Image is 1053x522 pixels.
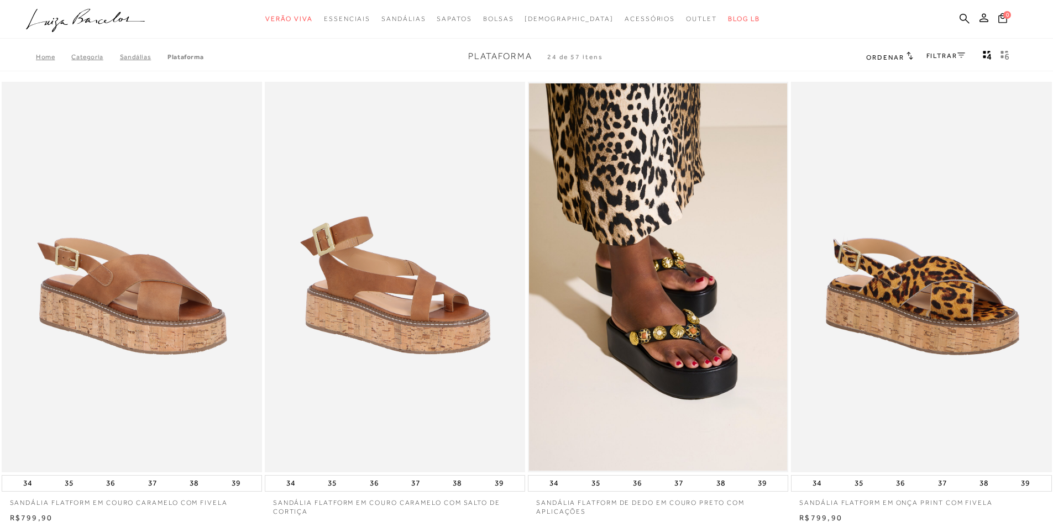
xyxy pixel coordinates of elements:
[437,15,472,23] span: Sapatos
[525,15,614,23] span: [DEMOGRAPHIC_DATA]
[671,476,687,491] button: 37
[266,83,524,471] a: SANDÁLIA FLATFORM EM COURO CARAMELO COM SALTO DE CORTIÇA SANDÁLIA FLATFORM EM COURO CARAMELO COM ...
[265,15,313,23] span: Verão Viva
[728,15,760,23] span: BLOG LB
[36,53,71,61] a: Home
[324,15,370,23] span: Essenciais
[755,476,770,491] button: 39
[449,476,465,491] button: 38
[10,513,53,522] span: R$799,90
[728,9,760,29] a: BLOG LB
[483,9,514,29] a: noSubCategoriesText
[935,476,950,491] button: 37
[266,83,524,471] img: SANDÁLIA FLATFORM EM COURO CARAMELO COM SALTO DE CORTIÇA
[546,476,562,491] button: 34
[926,52,965,60] a: FILTRAR
[686,15,717,23] span: Outlet
[792,83,1050,471] a: SANDÁLIA FLATFORM EM ONÇA PRINT COM FIVELA SANDÁLIA FLATFORM EM ONÇA PRINT COM FIVELA
[1018,476,1033,491] button: 39
[799,513,842,522] span: R$799,90
[366,476,382,491] button: 36
[381,15,426,23] span: Sandálias
[625,9,675,29] a: noSubCategoriesText
[997,50,1013,64] button: gridText6Desc
[408,476,423,491] button: 37
[866,54,904,61] span: Ordenar
[686,9,717,29] a: noSubCategoriesText
[713,476,729,491] button: 38
[483,15,514,23] span: Bolsas
[979,50,995,64] button: Mostrar 4 produtos por linha
[228,476,244,491] button: 39
[625,15,675,23] span: Acessórios
[324,476,340,491] button: 35
[61,476,77,491] button: 35
[20,476,35,491] button: 34
[528,492,788,517] a: SANDÁLIA FLATFORM DE DEDO EM COURO PRETO COM APLICAÇÕES
[167,53,203,61] a: Plataforma
[265,9,313,29] a: noSubCategoriesText
[265,492,525,517] a: SANDÁLIA FLATFORM EM COURO CARAMELO COM SALTO DE CORTIÇA
[1003,11,1011,19] span: 0
[809,476,825,491] button: 34
[468,51,532,61] span: Plataforma
[893,476,908,491] button: 36
[525,9,614,29] a: noSubCategoriesText
[283,476,298,491] button: 34
[630,476,645,491] button: 36
[851,476,867,491] button: 35
[529,83,787,471] a: SANDÁLIA FLATFORM DE DEDO EM COURO PRETO COM APLICAÇÕES SANDÁLIA FLATFORM DE DEDO EM COURO PRETO ...
[547,53,603,61] span: 24 de 57 itens
[529,83,787,471] img: SANDÁLIA FLATFORM DE DEDO EM COURO PRETO COM APLICAÇÕES
[2,492,262,508] a: SANDÁLIA FLATFORM EM COURO CARAMELO COM FIVELA
[103,476,118,491] button: 36
[324,9,370,29] a: noSubCategoriesText
[792,83,1050,471] img: SANDÁLIA FLATFORM EM ONÇA PRINT COM FIVELA
[3,83,261,471] a: SANDÁLIA FLATFORM EM COURO CARAMELO COM FIVELA SANDÁLIA FLATFORM EM COURO CARAMELO COM FIVELA
[186,476,202,491] button: 38
[995,12,1010,27] button: 0
[120,53,167,61] a: SANDÁLIAS
[791,492,1051,508] a: SANDÁLIA FLATFORM EM ONÇA PRINT COM FIVELA
[588,476,604,491] button: 35
[145,476,160,491] button: 37
[976,476,992,491] button: 38
[3,83,261,471] img: SANDÁLIA FLATFORM EM COURO CARAMELO COM FIVELA
[437,9,472,29] a: noSubCategoriesText
[381,9,426,29] a: noSubCategoriesText
[71,53,119,61] a: Categoria
[491,476,507,491] button: 39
